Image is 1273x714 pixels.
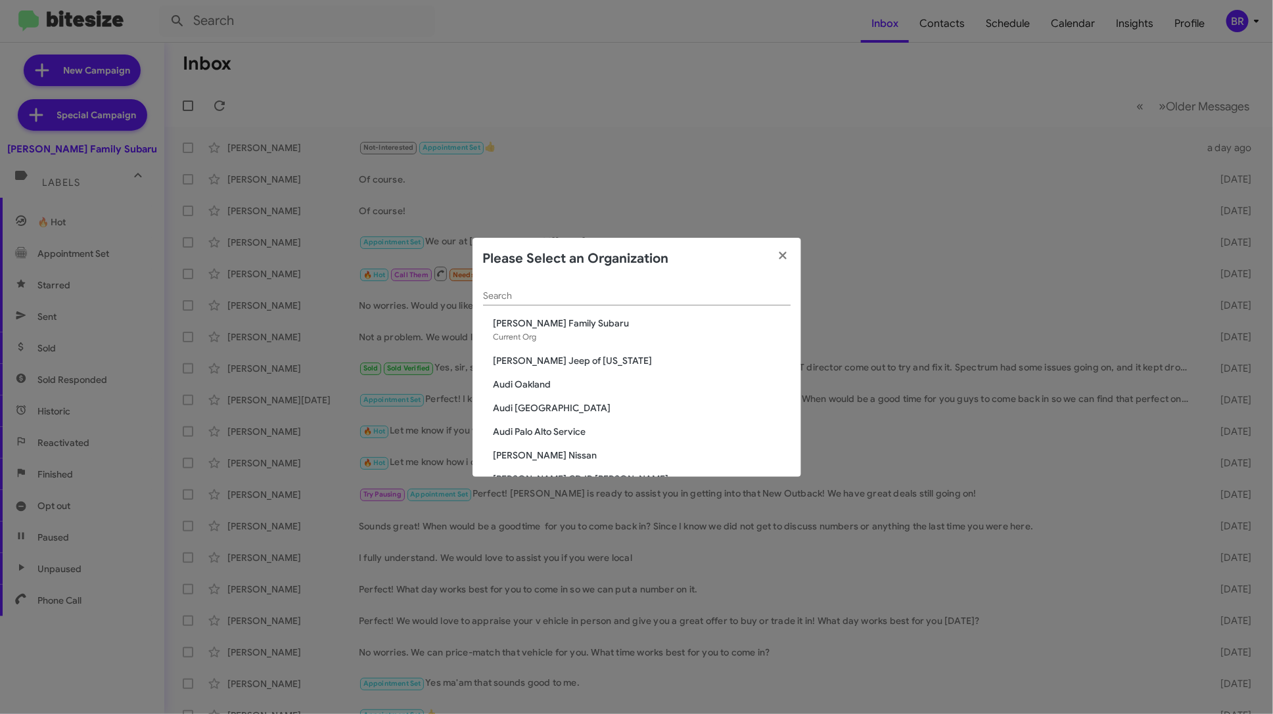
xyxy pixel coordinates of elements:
[494,317,791,330] span: [PERSON_NAME] Family Subaru
[494,332,537,342] span: Current Org
[494,449,791,462] span: [PERSON_NAME] Nissan
[494,378,791,391] span: Audi Oakland
[494,425,791,438] span: Audi Palo Alto Service
[494,401,791,414] span: Audi [GEOGRAPHIC_DATA]
[483,248,669,269] h2: Please Select an Organization
[494,354,791,367] span: [PERSON_NAME] Jeep of [US_STATE]
[494,472,791,485] span: [PERSON_NAME] CDJR [PERSON_NAME]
